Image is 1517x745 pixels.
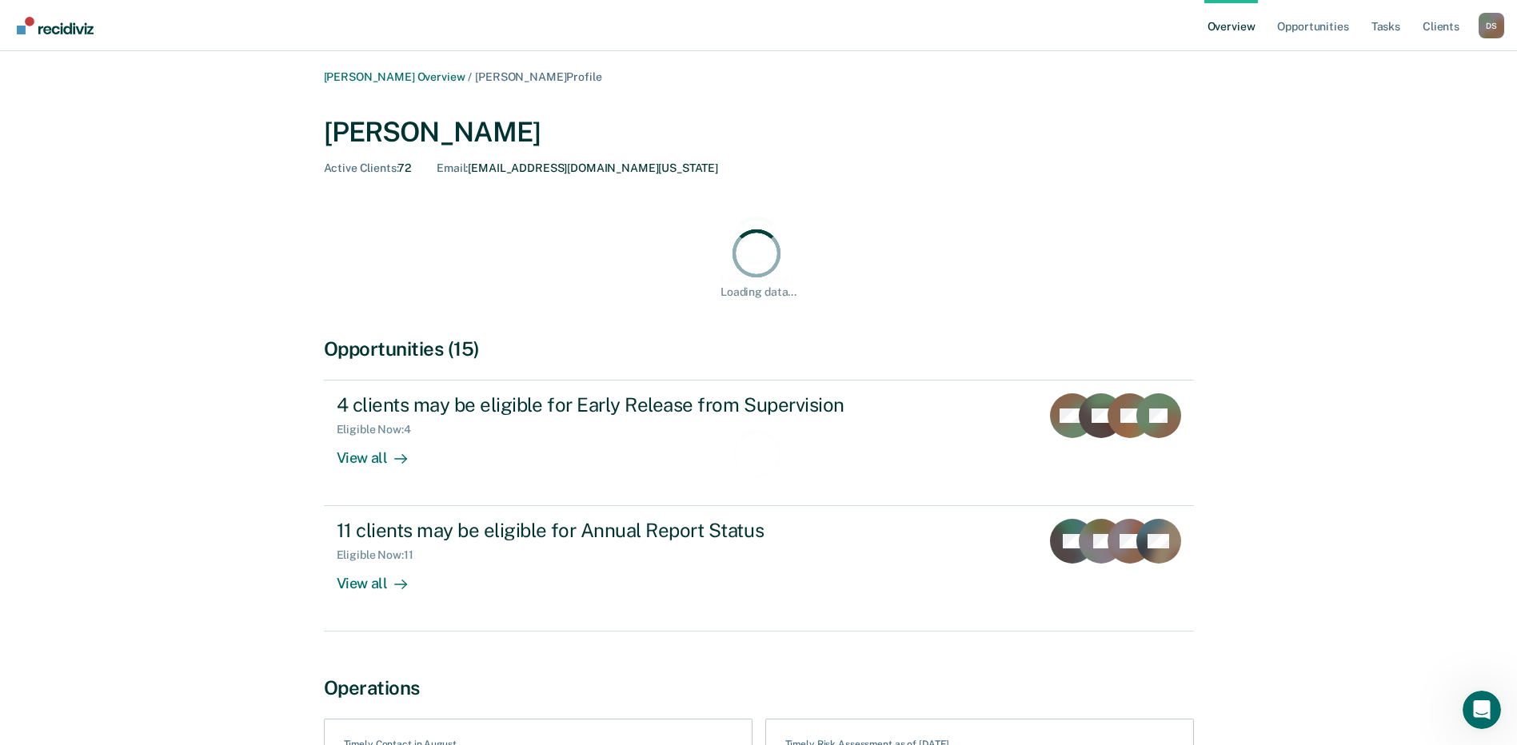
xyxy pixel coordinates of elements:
a: [PERSON_NAME] Overview [324,70,465,83]
span: / [465,70,475,83]
span: Email : [437,161,468,174]
div: Operations [324,676,1194,699]
div: 11 clients may be eligible for Annual Report Status [337,519,898,542]
span: [PERSON_NAME] Profile [475,70,601,83]
span: Active Clients : [324,161,398,174]
div: View all [337,436,426,468]
div: D S [1479,13,1504,38]
div: View all [337,562,426,593]
img: Recidiviz [17,17,94,34]
div: Opportunities (15) [324,337,1194,361]
div: Eligible Now : 4 [337,423,424,436]
iframe: Intercom live chat [1463,691,1501,729]
div: Eligible Now : 11 [337,548,426,562]
div: [EMAIL_ADDRESS][DOMAIN_NAME][US_STATE] [437,161,718,175]
a: 4 clients may be eligible for Early Release from SupervisionEligible Now:4View all [324,380,1194,506]
div: Loading data... [721,285,796,299]
div: 72 [324,161,412,175]
div: [PERSON_NAME] [324,116,1194,149]
div: 4 clients may be eligible for Early Release from Supervision [337,393,898,416]
button: Profile dropdown button [1479,13,1504,38]
a: 11 clients may be eligible for Annual Report StatusEligible Now:11View all [324,506,1194,631]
